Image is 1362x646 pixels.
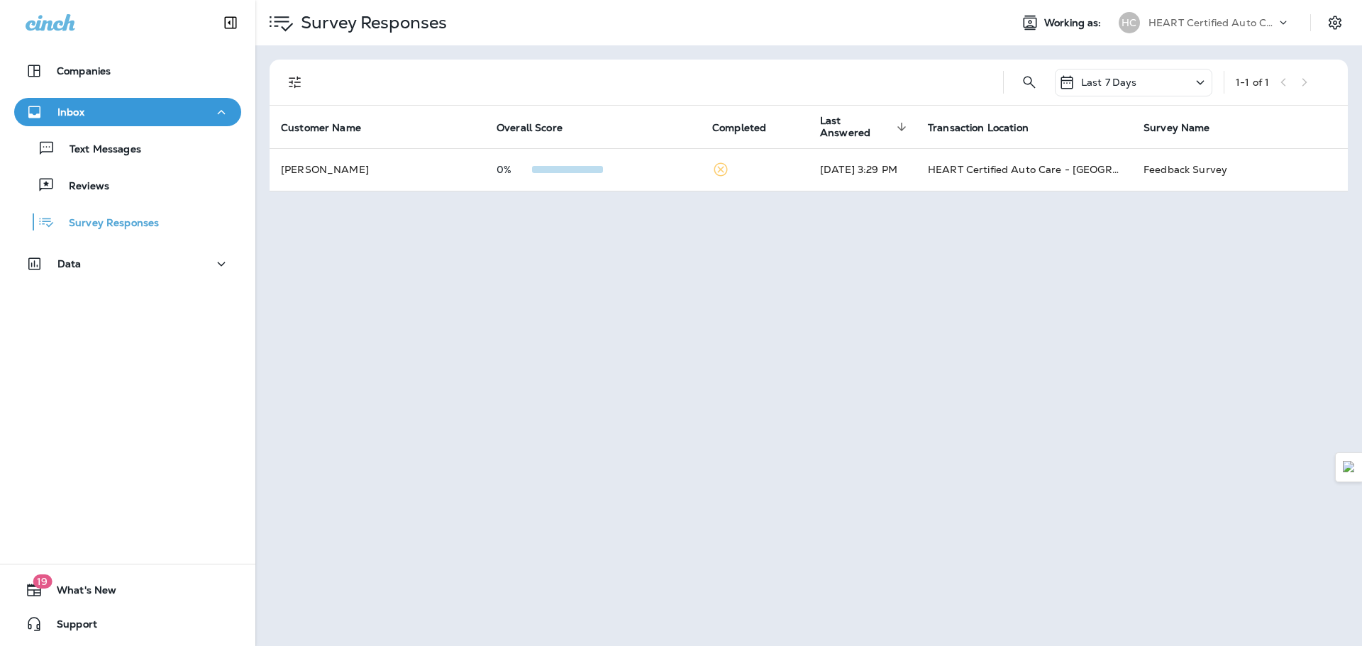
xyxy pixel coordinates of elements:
[33,574,52,589] span: 19
[14,207,241,237] button: Survey Responses
[1119,12,1140,33] div: HC
[14,610,241,638] button: Support
[497,121,581,134] span: Overall Score
[14,57,241,85] button: Companies
[1044,17,1104,29] span: Working as:
[1081,77,1137,88] p: Last 7 Days
[928,122,1029,134] span: Transaction Location
[917,148,1132,191] td: HEART Certified Auto Care - [GEOGRAPHIC_DATA]
[1144,122,1210,134] span: Survey Name
[14,133,241,163] button: Text Messages
[211,9,250,37] button: Collapse Sidebar
[43,584,116,601] span: What's New
[820,115,911,139] span: Last Answered
[1236,77,1269,88] div: 1 - 1 of 1
[57,65,111,77] p: Companies
[14,98,241,126] button: Inbox
[497,122,563,134] span: Overall Score
[497,164,532,175] p: 0%
[57,106,84,118] p: Inbox
[281,122,361,134] span: Customer Name
[270,148,485,191] td: [PERSON_NAME]
[14,250,241,278] button: Data
[820,115,892,139] span: Last Answered
[1343,461,1356,474] img: Detect Auto
[1015,68,1043,96] button: Search Survey Responses
[281,68,309,96] button: Filters
[55,143,141,157] p: Text Messages
[14,576,241,604] button: 19What's New
[712,121,785,134] span: Completed
[55,180,109,194] p: Reviews
[43,618,97,635] span: Support
[57,258,82,269] p: Data
[14,170,241,200] button: Reviews
[1148,17,1276,28] p: HEART Certified Auto Care
[1132,148,1348,191] td: Feedback Survey
[712,122,766,134] span: Completed
[281,121,380,134] span: Customer Name
[1144,121,1229,134] span: Survey Name
[928,121,1047,134] span: Transaction Location
[55,217,159,230] p: Survey Responses
[1322,10,1348,35] button: Settings
[809,148,917,191] td: [DATE] 3:29 PM
[295,12,447,33] p: Survey Responses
